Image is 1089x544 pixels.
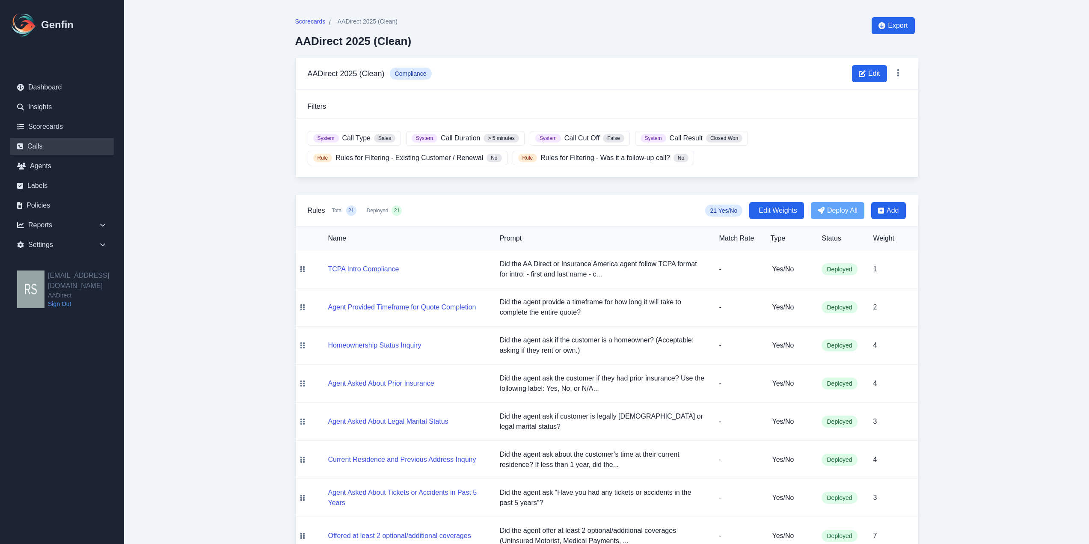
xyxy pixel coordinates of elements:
p: - [719,493,757,503]
span: 4 [873,456,877,463]
h1: Genfin [41,18,74,32]
span: Deployed [822,492,857,504]
p: Did the agent ask if customer is legally [DEMOGRAPHIC_DATA] or legal marital status? [500,411,706,432]
span: Total [332,207,342,214]
p: Did the agent ask "Have you had any tickets or accidents in the past 5 years"? [500,488,706,508]
span: Add [887,205,899,216]
span: Closed Won [706,134,742,143]
button: Edit Weights [749,202,804,219]
span: Rule [313,154,332,162]
span: System [412,134,437,143]
span: 2 [873,303,877,311]
span: System [535,134,561,143]
span: Rules for Filtering - Existing Customer / Renewal [335,153,483,163]
span: AADirect 2025 (Clean) [338,17,398,26]
img: rsharma@aainsco.com [17,271,45,308]
a: Agent Asked About Legal Marital Status [328,418,448,425]
span: Deployed [822,301,857,313]
span: Deployed [822,378,857,389]
span: > 5 minutes [484,134,519,143]
button: Deploy All [811,202,864,219]
span: Compliance [390,68,432,80]
th: Weight [866,226,917,250]
button: Homeownership Status Inquiry [328,340,421,351]
span: Deployed [822,454,857,466]
h5: Yes/No [772,302,808,312]
button: TCPA Intro Compliance [328,264,399,274]
button: Agent Asked About Prior Insurance [328,378,434,389]
span: 3 [873,494,877,501]
span: Deployed [822,416,857,428]
button: Agent Provided Timeframe for Quote Completion [328,302,476,312]
p: - [719,416,757,427]
a: Homeownership Status Inquiry [328,342,421,349]
h5: Yes/No [772,378,808,389]
span: System [313,134,339,143]
span: Sales [374,134,395,143]
span: Deployed [822,530,857,542]
button: Export [872,17,914,34]
p: - [719,531,757,541]
span: 7 [873,532,877,539]
p: Did the agent ask about the customer’s time at their current residence? If less than 1 year, did ... [500,449,706,470]
a: Insights [10,98,114,116]
button: Edit [852,65,887,82]
span: No [487,154,501,162]
h5: Yes/No [772,264,808,274]
a: Scorecards [10,118,114,135]
a: Agent Asked About Tickets or Accidents in Past 5 Years [328,499,486,506]
a: TCPA Intro Compliance [328,265,399,273]
a: Agent Provided Timeframe for Quote Completion [328,303,476,311]
span: Deployed [367,207,389,214]
a: Labels [10,177,114,194]
span: False [603,134,624,143]
div: Settings [10,236,114,253]
h5: Yes/No [772,340,808,351]
a: Policies [10,197,114,214]
p: - [719,302,757,312]
span: 1 [873,265,877,273]
a: Calls [10,138,114,155]
span: 21 Yes/No [705,205,743,217]
p: - [719,378,757,389]
span: Call Duration [441,133,480,143]
button: Agent Asked About Tickets or Accidents in Past 5 Years [328,488,486,508]
button: Current Residence and Previous Address Inquiry [328,455,476,465]
th: Name [309,226,493,250]
a: Agent Asked About Prior Insurance [328,380,434,387]
h5: Yes/No [772,493,808,503]
button: Agent Asked About Legal Marital Status [328,416,448,427]
a: Agents [10,158,114,175]
a: Offered at least 2 optional/additional coverages [328,532,471,539]
th: Prompt [493,226,712,250]
div: Reports [10,217,114,234]
span: Scorecards [295,17,326,26]
span: Rules for Filtering - Was it a follow-up call? [540,153,670,163]
p: - [719,455,757,465]
span: / [329,18,330,28]
span: Rule [518,154,537,162]
button: Add [871,202,905,219]
p: Did the AA Direct or Insurance America agent follow TCPA format for intro: - first and last name ... [500,259,706,279]
span: Deployed [822,339,857,351]
span: Deploy All [827,205,858,216]
p: Did the agent ask if the customer is a homeowner? (Acceptable: asking if they rent or own.) [500,335,706,356]
h5: Yes/No [772,455,808,465]
h5: Yes/No [772,416,808,427]
a: Sign Out [48,300,124,308]
h2: [EMAIL_ADDRESS][DOMAIN_NAME] [48,271,124,291]
th: Status [815,226,866,250]
span: System [641,134,666,143]
h3: AADirect 2025 (Clean) [308,68,385,80]
button: Offered at least 2 optional/additional coverages [328,531,471,541]
span: 4 [873,380,877,387]
h2: AADirect 2025 (Clean) [295,35,412,48]
a: Scorecards [295,17,326,28]
h3: Filters [308,101,906,112]
span: 21 [394,207,400,214]
h5: Yes/No [772,531,808,541]
p: Did the agent provide a timeframe for how long it will take to complete the entire quote? [500,297,706,318]
span: AADirect [48,291,124,300]
span: Deployed [822,263,857,275]
span: No [674,154,688,162]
